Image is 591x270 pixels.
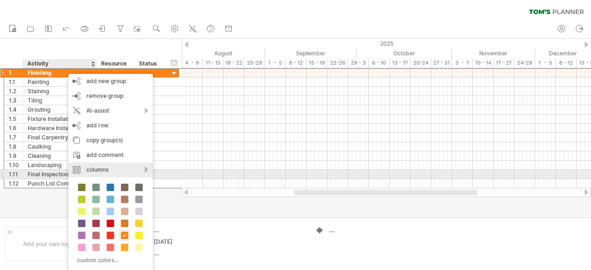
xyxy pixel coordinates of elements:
div: Landscaping [28,161,92,169]
div: Caulking [28,142,92,151]
div: 25-29 [244,58,265,68]
div: 1.12 [9,179,23,188]
div: add row [68,118,153,133]
div: 1.3 [9,96,23,105]
div: Finishing [28,68,92,77]
div: 1.11 [9,170,23,179]
div: 1.7 [9,133,23,142]
div: 18 - 22 [223,58,244,68]
div: .... [154,249,231,257]
div: 1.4 [9,105,23,114]
div: 1.5 [9,114,23,123]
div: 20-24 [410,58,431,68]
div: [DATE] [154,238,231,246]
div: 1 - 5 [535,58,556,68]
div: Fixture Installation [28,114,92,123]
div: 10 - 14 [473,58,494,68]
div: 22-26 [327,58,348,68]
div: Final Carpentry [28,133,92,142]
div: 24-28 [514,58,535,68]
div: 13 - 17 [390,58,410,68]
div: 1.2 [9,87,23,96]
div: Punch List Completion [28,179,92,188]
div: Final Inspection [28,170,92,179]
div: 1.6 [9,124,23,132]
div: custom colors... [73,254,145,266]
div: add comment [68,148,153,162]
div: August 2025 [178,48,265,58]
div: 11 - 15 [203,58,223,68]
div: Staining [28,87,92,96]
div: AI-assist [68,103,153,118]
div: Hardware Installation [28,124,92,132]
div: 4 - 8 [182,58,203,68]
div: 1.10 [9,161,23,169]
div: copy group(s) [68,133,153,148]
div: 29 - 3 [348,58,369,68]
div: 6 - 10 [369,58,390,68]
div: .... [329,226,379,234]
div: October 2025 [356,48,452,58]
div: Activity [27,59,91,68]
div: Painting [28,78,92,86]
div: 3 - 7 [452,58,473,68]
div: Add your own logo [5,227,91,261]
div: September 2025 [265,48,356,58]
div: Grouting [28,105,92,114]
div: 1.1 [9,78,23,86]
div: 27 - 31 [431,58,452,68]
div: 1.8 [9,142,23,151]
div: 1.9 [9,151,23,160]
div: 17 - 21 [494,58,514,68]
div: 1 - 5 [265,58,286,68]
div: November 2025 [452,48,535,58]
div: 15 - 19 [307,58,327,68]
div: Resource [101,59,129,68]
div: Cleaning [28,151,92,160]
div: 1 [9,68,23,77]
div: 8 - 12 [556,58,577,68]
div: columns [68,162,153,177]
div: add new group [68,74,153,89]
div: Status [139,59,159,68]
div: .... [154,226,231,234]
div: 8 - 12 [286,58,307,68]
div: Tiling [28,96,92,105]
span: remove group [86,92,123,99]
